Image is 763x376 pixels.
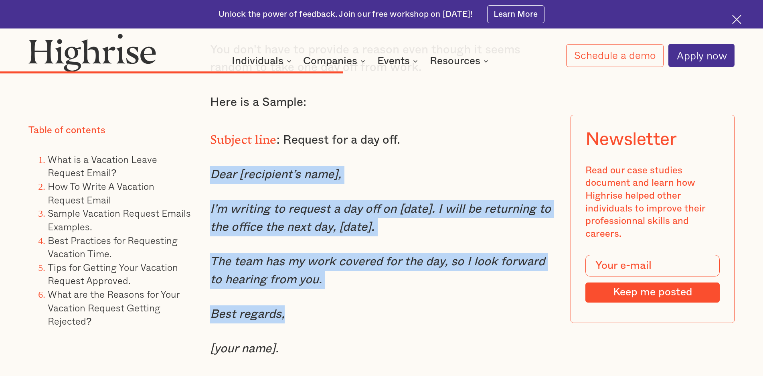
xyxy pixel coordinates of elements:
em: The team has my work covered for the day, so I look forward to hearing from you. [210,256,545,286]
a: Schedule a demo [566,44,664,67]
img: Cross icon [732,15,741,24]
a: Learn More [487,5,544,23]
p: Here is a Sample: [210,93,553,112]
div: Table of contents [28,124,105,137]
div: Resources [430,56,480,66]
div: Newsletter [585,129,676,150]
a: Tips for Getting Your Vacation Request Approved. [48,259,178,288]
input: Keep me posted [585,282,720,302]
em: [your name]. [210,343,279,355]
div: Resources [430,56,491,66]
a: Sample Vacation Request Emails Examples. [48,205,191,234]
div: Events [377,56,410,66]
a: Best Practices for Requesting Vacation Time. [48,232,178,261]
a: What are the Reasons for Your Vacation Request Getting Rejected? [48,287,180,328]
a: How To Write A Vacation Request Email [48,179,154,207]
div: Events [377,56,420,66]
strong: Subject line [210,133,277,140]
a: Apply now [668,44,734,67]
div: Read our case studies document and learn how Highrise helped other individuals to improve their p... [585,165,720,241]
div: Unlock the power of feedback. Join our free workshop on [DATE]! [219,9,473,20]
div: Individuals [232,56,294,66]
div: Companies [303,56,357,66]
div: Individuals [232,56,283,66]
em: I’m writing to request a day off on [date]. I will be returning to the office the next day, [date]. [210,203,551,233]
img: Highrise logo [28,33,156,72]
em: Dear [recipient’s name], [210,169,341,181]
a: What is a Vacation Leave Request Email? [48,151,157,180]
em: Best regards, [210,308,285,320]
input: Your e-mail [585,255,720,276]
p: : Request for a day off. [210,128,553,149]
form: Modal Form [585,255,720,302]
div: Companies [303,56,368,66]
